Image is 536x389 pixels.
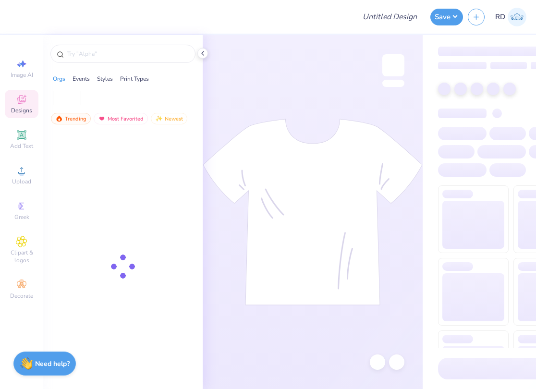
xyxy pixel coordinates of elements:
span: Greek [14,213,29,221]
strong: Need help? [35,359,70,368]
div: Trending [51,113,91,124]
a: RD [495,8,526,26]
span: Decorate [10,292,33,300]
span: Add Text [10,142,33,150]
img: most_fav.gif [98,115,106,122]
span: Upload [12,178,31,185]
input: Try "Alpha" [66,49,189,59]
button: Save [430,9,463,25]
input: Untitled Design [355,7,426,26]
div: Newest [151,113,187,124]
span: RD [495,12,505,23]
img: trending.gif [55,115,63,122]
img: Rommel Del Rosario [508,8,526,26]
span: Clipart & logos [5,249,38,264]
span: Image AI [11,71,33,79]
div: Styles [97,74,113,83]
img: Newest.gif [155,115,163,122]
div: Print Types [120,74,149,83]
div: Orgs [53,74,65,83]
span: Designs [11,107,32,114]
div: Events [73,74,90,83]
img: tee-skeleton.svg [203,119,423,305]
div: Most Favorited [94,113,148,124]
